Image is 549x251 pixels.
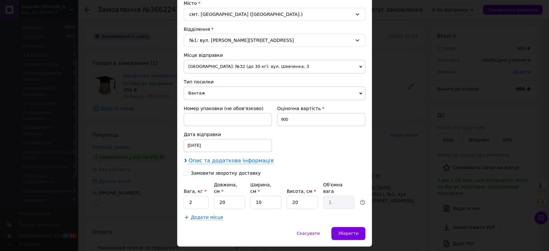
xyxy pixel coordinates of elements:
[214,182,237,194] label: Довжина, см
[277,105,365,112] div: Оціночна вартість
[184,26,365,32] div: Відділення
[191,170,261,176] div: Замовити зворотну доставку
[287,189,316,194] label: Висота, см
[184,8,365,21] div: смт. [GEOGRAPHIC_DATA] ([GEOGRAPHIC_DATA].)
[338,231,359,236] span: Зберегти
[184,53,223,58] span: Місце відправки
[184,60,365,73] span: [GEOGRAPHIC_DATA]: №32 (до 30 кг): вул. Шевченка, 3
[184,105,272,112] div: Номер упаковки (не обов'язково)
[250,182,271,194] label: Ширина, см
[189,157,274,164] span: Опис та додаткова інформація
[184,34,365,47] div: №1: вул. [PERSON_NAME][STREET_ADDRESS]
[323,182,354,195] div: Об'ємна вага
[184,79,213,84] span: Тип посилки
[184,131,272,138] div: Дата відправки
[184,189,206,194] label: Вага, кг
[191,215,223,220] span: Додати місце
[184,86,365,100] span: Вантаж
[297,231,320,236] span: Скасувати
